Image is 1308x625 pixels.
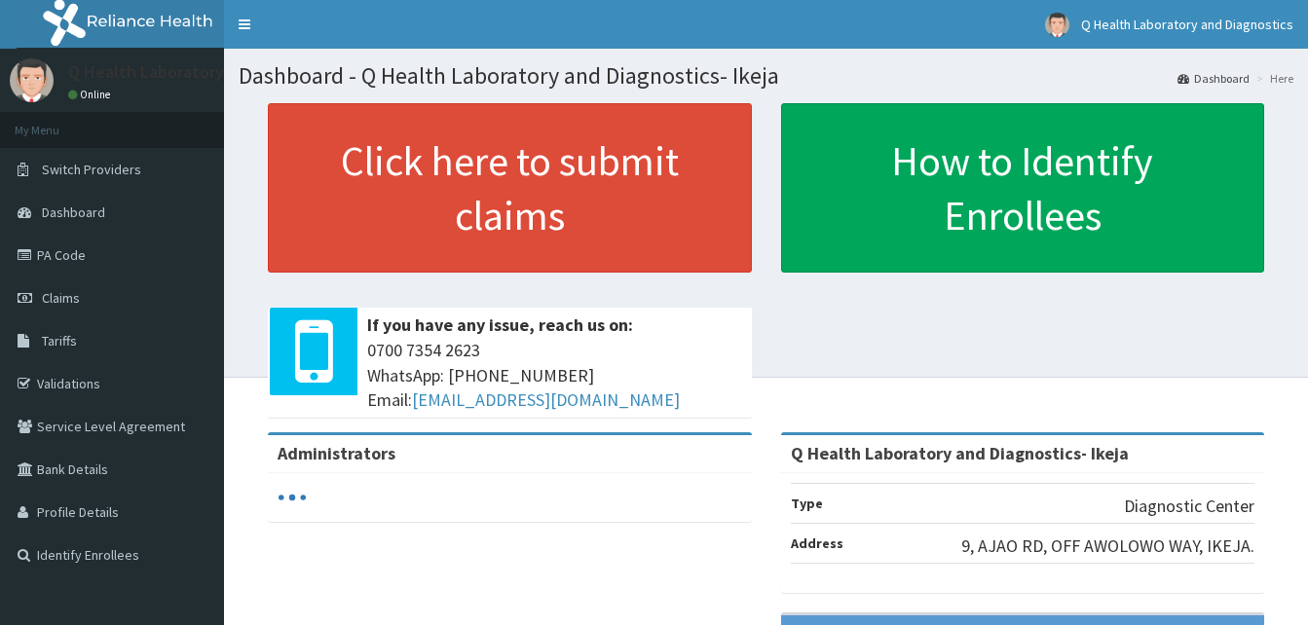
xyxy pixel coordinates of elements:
[68,88,115,101] a: Online
[42,332,77,349] span: Tariffs
[42,161,141,178] span: Switch Providers
[268,103,752,273] a: Click here to submit claims
[278,442,395,464] b: Administrators
[1045,13,1069,37] img: User Image
[367,338,742,413] span: 0700 7354 2623 WhatsApp: [PHONE_NUMBER] Email:
[791,442,1129,464] strong: Q Health Laboratory and Diagnostics- Ikeja
[239,63,1293,89] h1: Dashboard - Q Health Laboratory and Diagnostics- Ikeja
[278,483,307,512] svg: audio-loading
[781,103,1265,273] a: How to Identify Enrollees
[367,313,633,336] b: If you have any issue, reach us on:
[1177,70,1250,87] a: Dashboard
[1252,70,1293,87] li: Here
[42,203,105,221] span: Dashboard
[412,388,680,411] a: [EMAIL_ADDRESS][DOMAIN_NAME]
[42,289,80,307] span: Claims
[68,63,349,81] p: Q Health Laboratory and Diagnostics
[1124,494,1254,519] p: Diagnostic Center
[961,533,1254,559] p: 9, AJAO RD, OFF AWOLOWO WAY, IKEJA.
[10,58,54,102] img: User Image
[1081,16,1293,33] span: Q Health Laboratory and Diagnostics
[791,495,823,512] b: Type
[791,534,843,552] b: Address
